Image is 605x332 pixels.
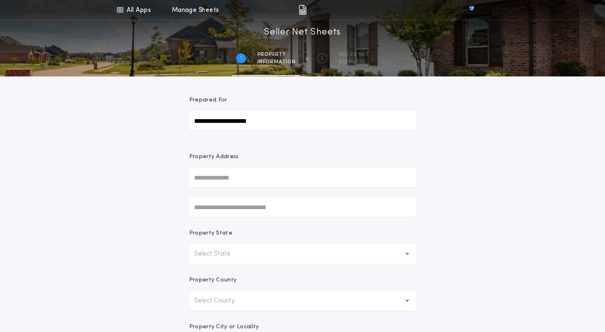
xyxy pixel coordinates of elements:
[189,276,237,284] p: Property County
[338,59,369,65] span: SCENARIO
[321,55,324,62] h2: 2
[189,96,227,104] p: Prepared For
[240,55,242,62] h2: 1
[257,51,296,58] span: Property
[194,249,243,259] p: Select State
[189,153,416,161] p: Property Address
[189,111,416,131] input: Prepared For
[194,296,248,306] p: Select County
[189,291,416,311] button: Select County
[189,323,259,331] p: Property City or Locality
[189,229,232,237] p: Property State
[338,51,369,58] span: SELLER NET
[189,244,416,264] button: Select State
[257,59,296,65] span: information
[454,6,489,14] img: vs-icon
[299,5,306,15] img: img
[264,26,341,39] h1: Seller Net Sheets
